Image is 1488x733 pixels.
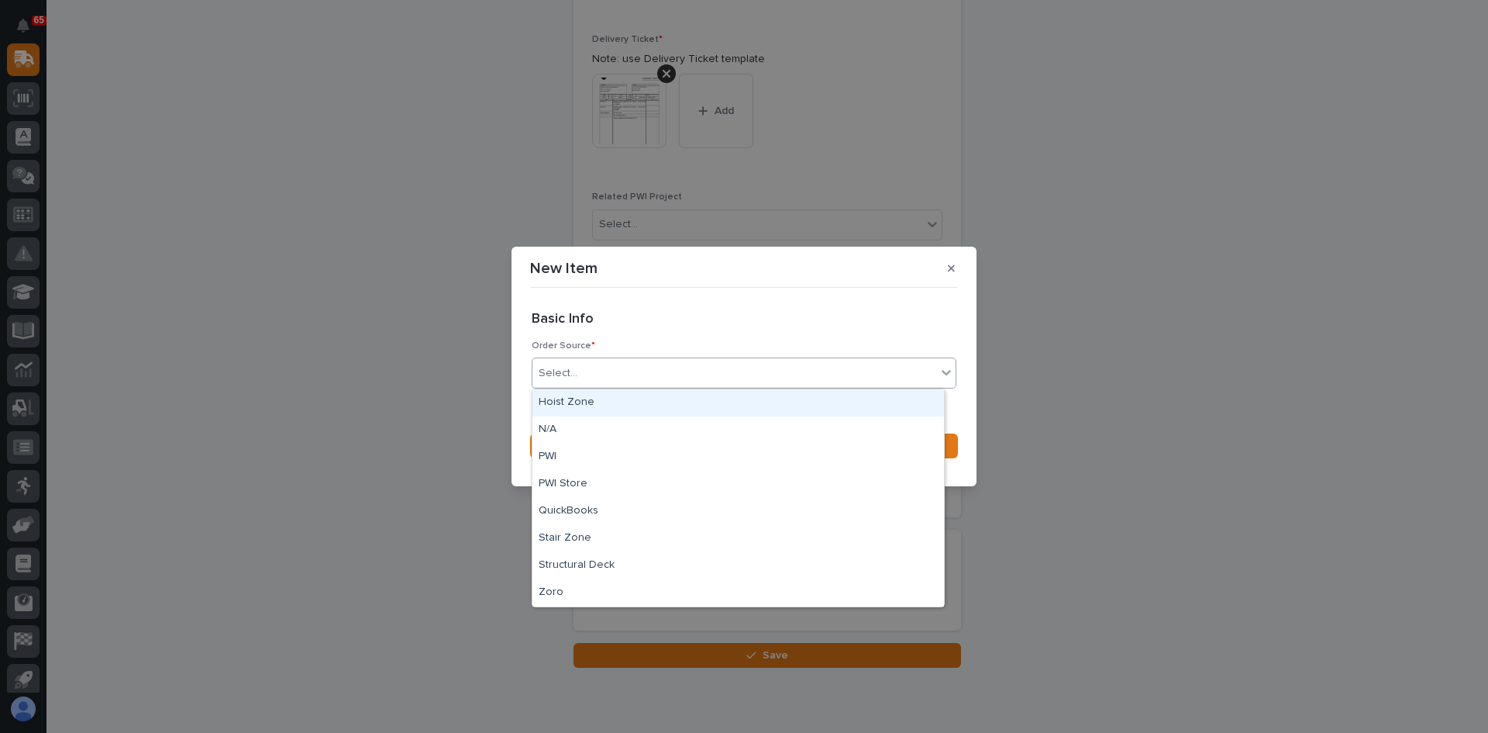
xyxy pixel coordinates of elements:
div: N/A [532,417,944,444]
div: Structural Deck [532,552,944,579]
div: QuickBooks [532,498,944,525]
div: PWI Store [532,471,944,498]
div: Zoro [532,579,944,607]
div: Select... [539,365,577,382]
span: Order Source [532,341,595,351]
h2: Basic Info [532,311,594,328]
div: Hoist Zone [532,389,944,417]
div: PWI [532,444,944,471]
p: New Item [530,259,598,278]
button: Save [530,434,958,458]
div: Stair Zone [532,525,944,552]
